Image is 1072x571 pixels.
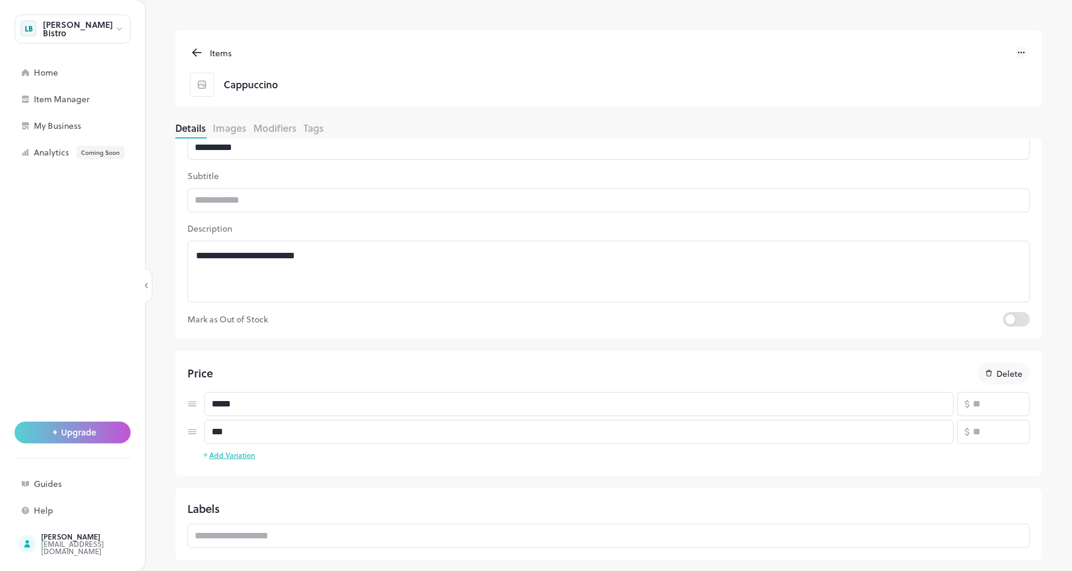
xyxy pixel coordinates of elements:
[978,363,1030,384] button: Delete
[34,506,155,515] div: Help
[204,47,232,59] div: Items
[187,169,1030,182] p: Subtitle
[34,122,155,130] div: My Business
[213,121,246,135] button: Images
[187,365,213,382] h6: Price
[187,500,1030,518] div: Labels
[43,21,115,38] div: [PERSON_NAME] Bistro
[41,533,155,540] div: [PERSON_NAME]
[253,121,296,135] button: Modifiers
[34,68,155,77] div: Home
[41,540,155,555] div: [EMAIL_ADDRESS][DOMAIN_NAME]
[34,480,155,488] div: Guides
[34,95,155,103] div: Item Manager
[187,312,1003,327] p: Mark as Out of Stock
[996,367,1022,380] p: Delete
[76,146,125,159] div: Coming Soon
[187,222,1030,235] p: Description
[175,121,206,135] button: Details
[61,428,96,437] span: Upgrade
[202,446,255,464] button: Add Variation
[21,21,36,36] div: LB
[224,77,278,93] span: Cappuccino
[34,146,155,159] div: Analytics
[304,121,323,135] button: Tags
